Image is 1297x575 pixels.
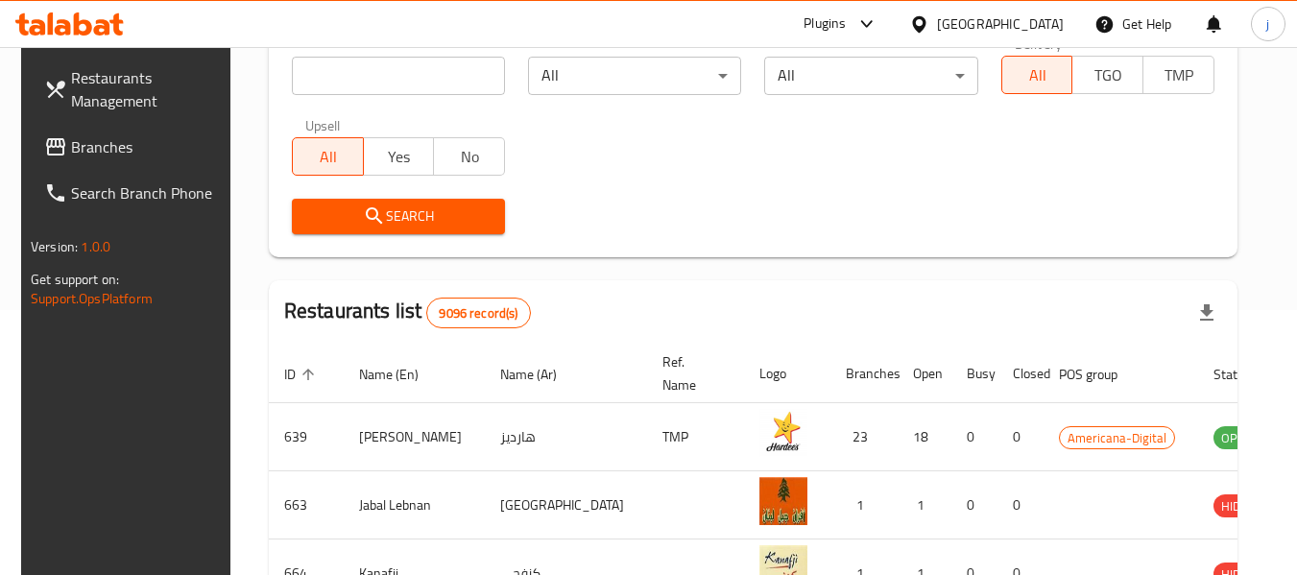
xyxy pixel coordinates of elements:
[29,170,238,216] a: Search Branch Phone
[29,124,238,170] a: Branches
[71,181,223,204] span: Search Branch Phone
[951,471,997,539] td: 0
[1010,61,1066,89] span: All
[898,345,951,403] th: Open
[31,234,78,259] span: Version:
[759,477,807,525] img: Jabal Lebnan
[305,118,341,132] label: Upsell
[1060,427,1174,449] span: Americana-Digital
[359,363,444,386] span: Name (En)
[898,471,951,539] td: 1
[1080,61,1136,89] span: TGO
[307,204,490,228] span: Search
[1071,56,1143,94] button: TGO
[292,137,364,176] button: All
[1059,363,1142,386] span: POS group
[1213,426,1261,449] div: OPEN
[937,13,1064,35] div: [GEOGRAPHIC_DATA]
[300,143,356,171] span: All
[830,471,898,539] td: 1
[269,403,344,471] td: 639
[1266,13,1269,35] span: j
[284,297,531,328] h2: Restaurants list
[830,345,898,403] th: Branches
[647,403,744,471] td: TMP
[372,143,427,171] span: Yes
[344,403,485,471] td: [PERSON_NAME]
[292,57,505,95] input: Search for restaurant name or ID..
[426,298,530,328] div: Total records count
[344,471,485,539] td: Jabal Lebnan
[427,304,529,323] span: 9096 record(s)
[31,286,153,311] a: Support.OpsPlatform
[485,471,647,539] td: [GEOGRAPHIC_DATA]
[1015,36,1063,50] label: Delivery
[284,363,321,386] span: ID
[1213,363,1276,386] span: Status
[764,57,977,95] div: All
[363,137,435,176] button: Yes
[292,199,505,234] button: Search
[1151,61,1207,89] span: TMP
[1142,56,1214,94] button: TMP
[1213,427,1261,449] span: OPEN
[759,409,807,457] img: Hardee's
[997,403,1044,471] td: 0
[71,66,223,112] span: Restaurants Management
[29,55,238,124] a: Restaurants Management
[442,143,497,171] span: No
[830,403,898,471] td: 23
[1184,290,1230,336] div: Export file
[951,403,997,471] td: 0
[1213,494,1271,517] div: HIDDEN
[662,350,721,396] span: Ref. Name
[898,403,951,471] td: 18
[528,57,741,95] div: All
[804,12,846,36] div: Plugins
[485,403,647,471] td: هارديز
[31,267,119,292] span: Get support on:
[744,345,830,403] th: Logo
[500,363,582,386] span: Name (Ar)
[1001,56,1073,94] button: All
[269,471,344,539] td: 663
[997,471,1044,539] td: 0
[433,137,505,176] button: No
[71,135,223,158] span: Branches
[951,345,997,403] th: Busy
[81,234,110,259] span: 1.0.0
[1213,495,1271,517] span: HIDDEN
[997,345,1044,403] th: Closed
